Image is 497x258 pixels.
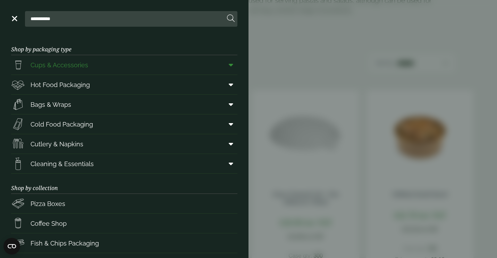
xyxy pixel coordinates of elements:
[11,97,25,111] img: Paper_carriers.svg
[11,214,237,233] a: Coffee Shop
[31,199,65,208] span: Pizza Boxes
[31,80,90,89] span: Hot Food Packaging
[11,137,25,151] img: Cutlery.svg
[11,75,237,94] a: Hot Food Packaging
[11,197,25,210] img: Pizza_boxes.svg
[11,233,237,253] a: Fish & Chips Packaging
[11,236,25,250] img: FishNchip_box.svg
[11,78,25,92] img: Deli_box.svg
[11,157,25,171] img: open-wipe.svg
[31,60,88,70] span: Cups & Accessories
[11,154,237,173] a: Cleaning & Essentials
[3,238,20,255] button: Open CMP widget
[31,120,93,129] span: Cold Food Packaging
[11,95,237,114] a: Bags & Wraps
[11,35,237,55] h3: Shop by packaging type
[11,58,25,72] img: PintNhalf_cup.svg
[31,219,67,228] span: Coffee Shop
[11,134,237,154] a: Cutlery & Napkins
[31,239,99,248] span: Fish & Chips Packaging
[11,194,237,213] a: Pizza Boxes
[11,174,237,194] h3: Shop by collection
[11,117,25,131] img: Sandwich_box.svg
[31,100,71,109] span: Bags & Wraps
[11,216,25,230] img: HotDrink_paperCup.svg
[31,159,94,169] span: Cleaning & Essentials
[11,55,237,75] a: Cups & Accessories
[11,114,237,134] a: Cold Food Packaging
[31,139,83,149] span: Cutlery & Napkins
